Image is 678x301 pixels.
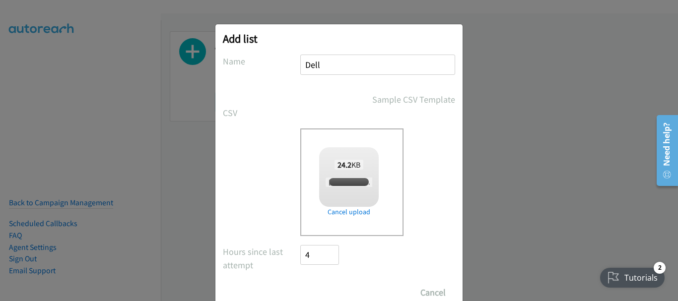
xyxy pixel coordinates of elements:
[335,160,364,170] span: KB
[319,207,379,217] a: Cancel upload
[223,106,300,120] label: CSV
[223,245,300,272] label: Hours since last attempt
[594,258,671,294] iframe: Checklist
[326,178,465,187] span: [PERSON_NAME] + HP FY25 Q4 BPS & ACS - TH.csv
[372,93,455,106] a: Sample CSV Template
[338,160,351,170] strong: 24.2
[223,55,300,68] label: Name
[649,111,678,190] iframe: Resource Center
[223,32,455,46] h2: Add list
